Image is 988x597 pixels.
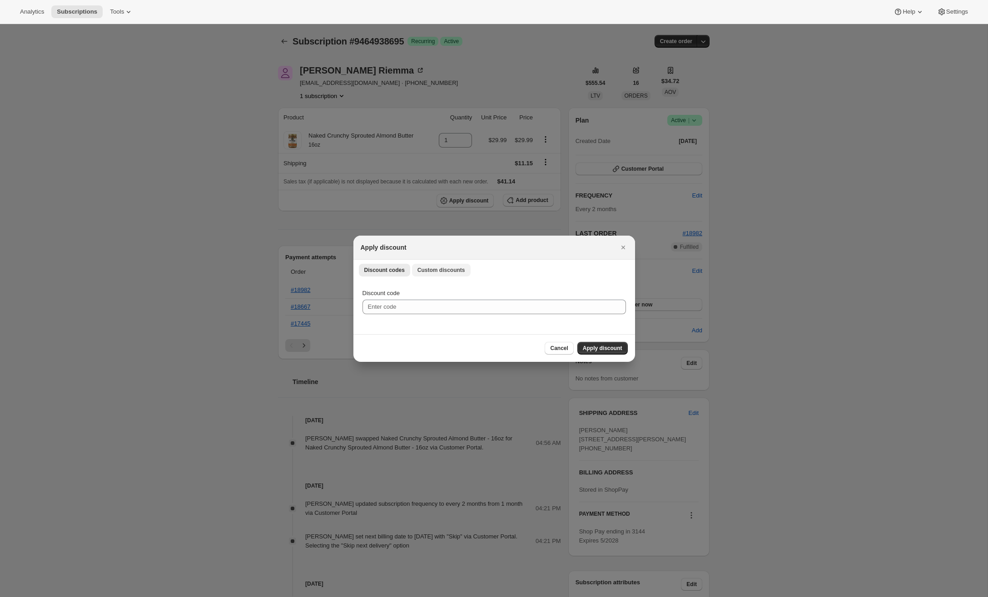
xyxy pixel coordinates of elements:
span: Settings [946,8,968,15]
span: Help [903,8,915,15]
button: Tools [104,5,139,18]
button: Discount codes [359,264,410,276]
button: Cancel [545,342,573,355]
h2: Apply discount [361,243,407,252]
span: Custom discounts [417,266,465,274]
input: Enter code [362,300,626,314]
button: Settings [932,5,973,18]
button: Subscriptions [51,5,103,18]
span: Subscriptions [57,8,97,15]
span: Analytics [20,8,44,15]
button: Close [617,241,630,254]
span: Discount codes [364,266,405,274]
span: Discount code [362,290,400,296]
span: Tools [110,8,124,15]
button: Apply discount [577,342,628,355]
button: Help [888,5,929,18]
span: Cancel [550,345,568,352]
div: Discount codes [353,280,635,334]
button: Analytics [15,5,50,18]
span: Apply discount [583,345,622,352]
button: Custom discounts [412,264,471,276]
